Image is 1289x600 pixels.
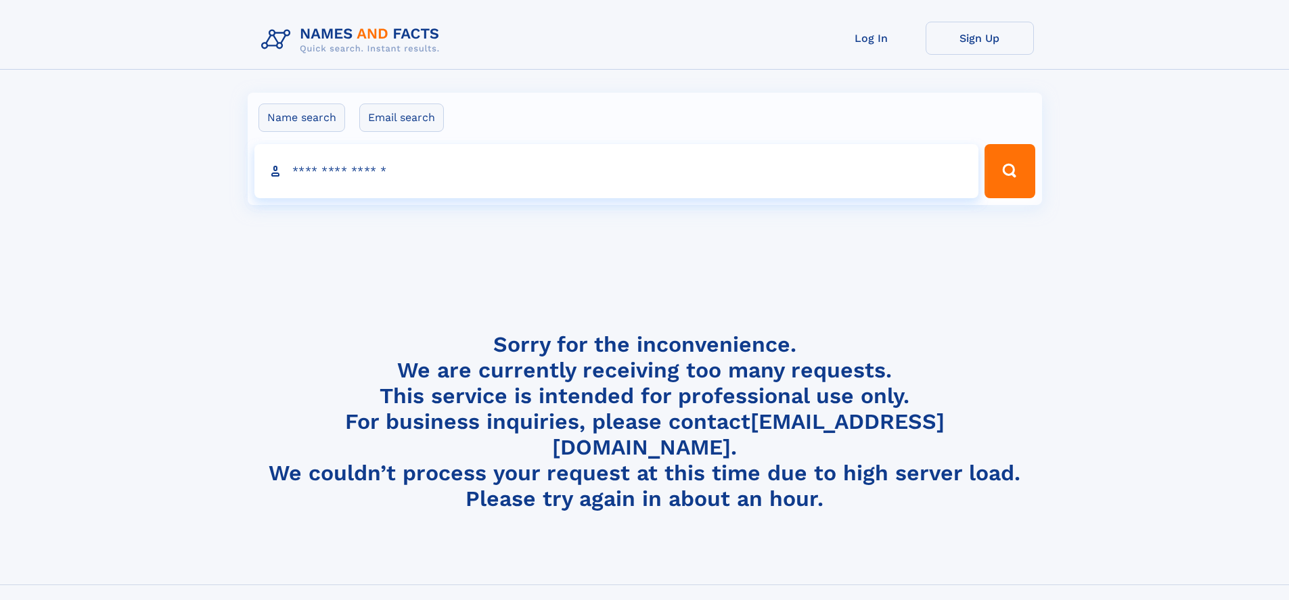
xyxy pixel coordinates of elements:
[254,144,979,198] input: search input
[359,103,444,132] label: Email search
[817,22,926,55] a: Log In
[552,409,945,460] a: [EMAIL_ADDRESS][DOMAIN_NAME]
[256,22,451,58] img: Logo Names and Facts
[258,103,345,132] label: Name search
[926,22,1034,55] a: Sign Up
[985,144,1035,198] button: Search Button
[256,331,1034,512] h4: Sorry for the inconvenience. We are currently receiving too many requests. This service is intend...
